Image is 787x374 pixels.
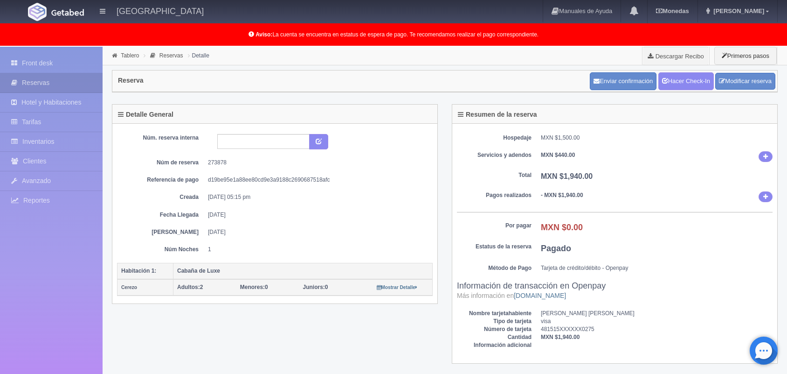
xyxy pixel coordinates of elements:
[377,284,417,290] a: Mostrar Detalle
[457,191,532,199] dt: Pagos realizados
[514,292,566,299] a: [DOMAIN_NAME]
[124,134,199,142] dt: Núm. reserva interna
[541,334,580,340] b: MXN $1,940.00
[208,176,426,184] dd: d19be95e1a88ee80cd9e3a9188c2690687518afc
[173,263,433,279] th: Cabaña de Luxe
[541,192,583,198] b: - MXN $1,940.00
[457,292,566,299] small: Más información en
[457,310,532,318] dt: Nombre tarjetahabiente
[541,152,575,158] b: MXN $440.00
[124,228,199,236] dt: [PERSON_NAME]
[715,73,775,90] a: Modificar reserva
[457,134,532,142] dt: Hospedaje
[159,52,183,59] a: Reservas
[656,7,689,14] b: Monedas
[303,284,325,290] strong: Juniors:
[118,77,144,84] h4: Reserva
[124,159,199,167] dt: Núm de reserva
[121,52,139,59] a: Tablero
[541,134,773,142] dd: MXN $1,500.00
[186,51,212,60] li: Detalle
[117,5,204,16] h4: [GEOGRAPHIC_DATA]
[711,7,764,14] span: [PERSON_NAME]
[541,325,773,333] dd: 481515XXXXXX0275
[208,193,426,201] dd: [DATE] 05:15 pm
[240,284,265,290] strong: Menores:
[457,243,532,251] dt: Estatus de la reserva
[458,111,537,118] h4: Resumen de la reserva
[118,111,173,118] h4: Detalle General
[124,193,199,201] dt: Creada
[457,325,532,333] dt: Número de tarjeta
[208,211,426,219] dd: [DATE]
[658,72,714,90] a: Hacer Check-In
[541,244,571,253] b: Pagado
[303,284,328,290] span: 0
[457,318,532,325] dt: Tipo de tarjeta
[541,264,773,272] dd: Tarjeta de crédito/débito - Openpay
[541,318,773,325] dd: visa
[457,264,532,272] dt: Método de Pago
[208,159,426,167] dd: 273878
[457,151,532,159] dt: Servicios y adendos
[457,341,532,349] dt: Información adicional
[124,176,199,184] dt: Referencia de pago
[457,222,532,230] dt: Por pagar
[121,268,156,274] b: Habitación 1:
[541,172,593,180] b: MXN $1,940.00
[177,284,200,290] strong: Adultos:
[240,284,268,290] span: 0
[541,310,773,318] dd: [PERSON_NAME] [PERSON_NAME]
[457,333,532,341] dt: Cantidad
[124,246,199,254] dt: Núm Noches
[121,285,137,290] small: Cerezo
[255,31,272,38] b: Aviso:
[177,284,203,290] span: 2
[590,72,656,90] button: Enviar confirmación
[541,223,583,232] b: MXN $0.00
[28,3,47,21] img: Getabed
[642,47,709,65] a: Descargar Recibo
[457,171,532,179] dt: Total
[208,228,426,236] dd: [DATE]
[714,47,777,65] button: Primeros pasos
[208,246,426,254] dd: 1
[457,282,773,300] h3: Información de transacción en Openpay
[124,211,199,219] dt: Fecha Llegada
[51,9,84,16] img: Getabed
